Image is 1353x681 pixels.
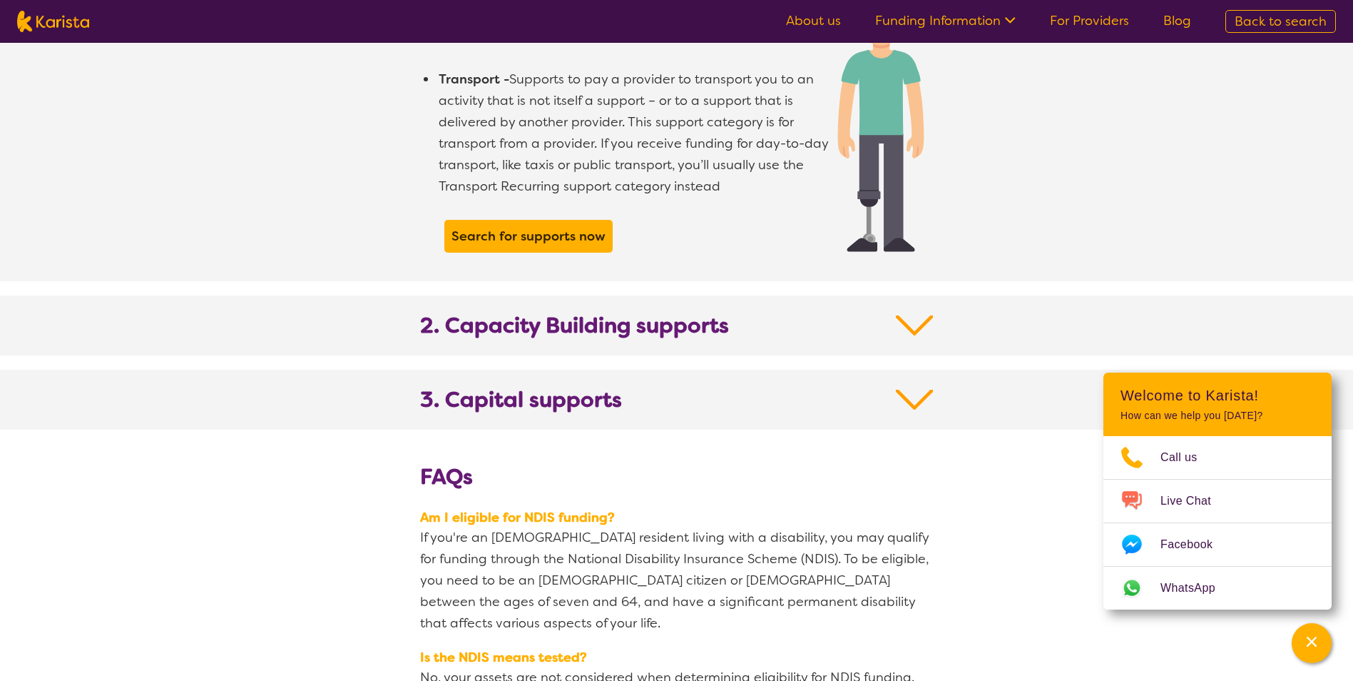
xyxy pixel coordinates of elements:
span: Live Chat [1160,490,1228,512]
b: FAQs [420,463,473,491]
span: Is the NDIS means tested? [420,648,934,667]
span: Call us [1160,447,1215,468]
b: 2. Capacity Building supports [420,313,729,338]
b: Transport - [439,71,509,88]
img: Karista logo [17,11,89,32]
span: WhatsApp [1160,577,1232,599]
span: Facebook [1160,534,1230,555]
a: For Providers [1050,12,1129,29]
p: How can we help you [DATE]? [1120,410,1314,422]
img: Down Arrow [896,313,934,338]
ul: Choose channel [1103,436,1332,610]
img: Down Arrow [896,387,934,413]
a: About us [786,12,841,29]
li: Supports to pay a provider to transport you to an activity that is not itself a support – or to a... [437,69,847,197]
span: Back to search [1235,13,1327,30]
a: Search for supports now [448,223,609,249]
a: Funding Information [875,12,1016,29]
b: 3. Capital supports [420,387,622,413]
button: Channel Menu [1292,623,1332,663]
div: Channel Menu [1103,373,1332,610]
a: Blog [1163,12,1191,29]
a: Back to search [1225,10,1336,33]
h2: Welcome to Karista! [1120,387,1314,404]
a: Web link opens in a new tab. [1103,567,1332,610]
p: If you're an [DEMOGRAPHIC_DATA] resident living with a disability, you may qualify for funding th... [420,527,934,634]
span: Am I eligible for NDIS funding? [420,508,934,527]
b: Search for supports now [451,228,606,245]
